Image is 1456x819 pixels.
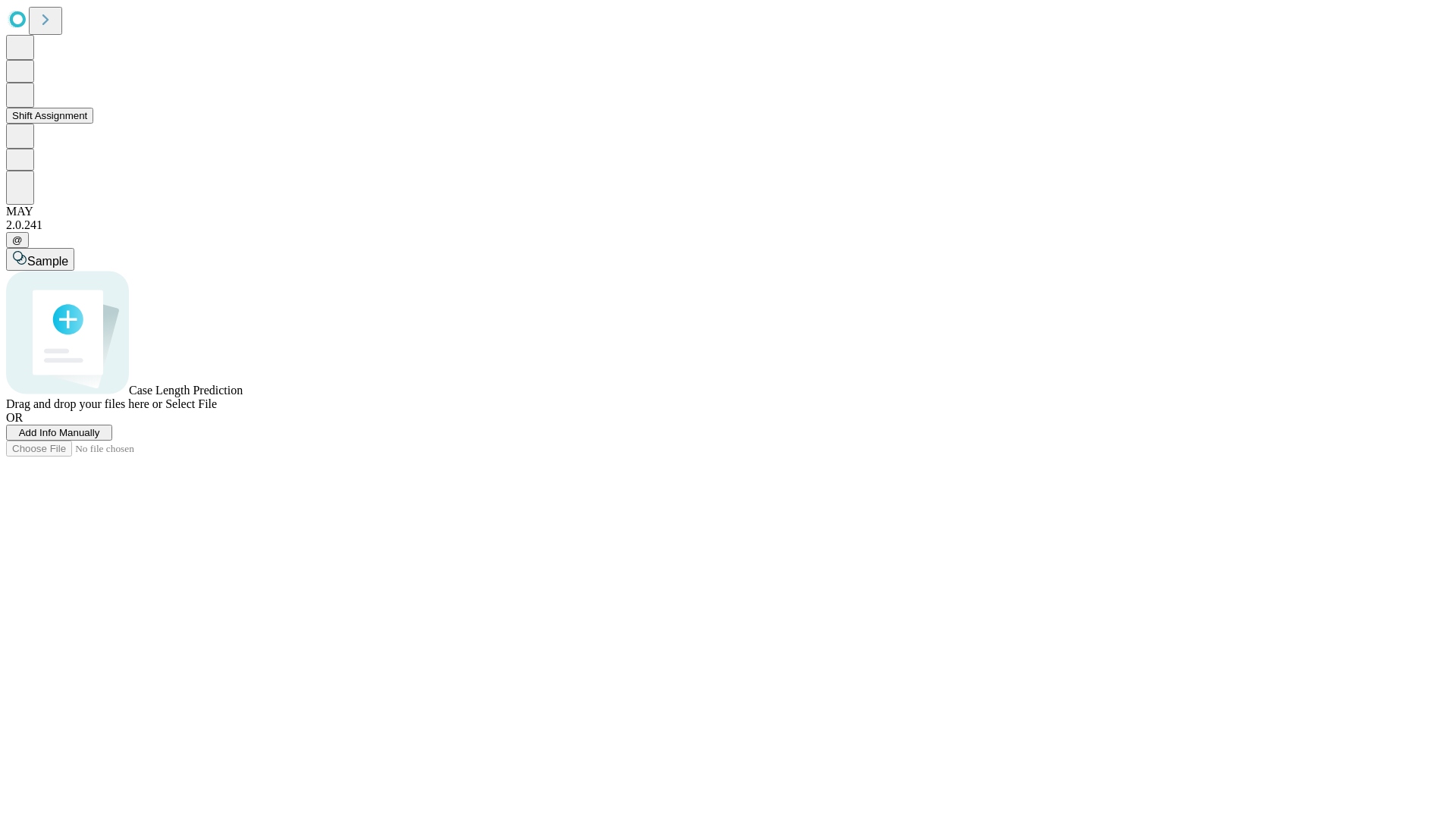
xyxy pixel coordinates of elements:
[6,218,1450,232] div: 2.0.241
[6,108,93,124] button: Shift Assignment
[129,384,243,397] span: Case Length Prediction
[6,205,1450,218] div: MAY
[6,232,29,248] button: @
[6,248,74,271] button: Sample
[19,427,100,438] span: Add Info Manually
[6,397,162,410] span: Drag and drop your files here or
[6,425,112,441] button: Add Info Manually
[12,234,23,246] span: @
[27,255,68,268] span: Sample
[165,397,217,410] span: Select File
[6,411,23,424] span: OR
